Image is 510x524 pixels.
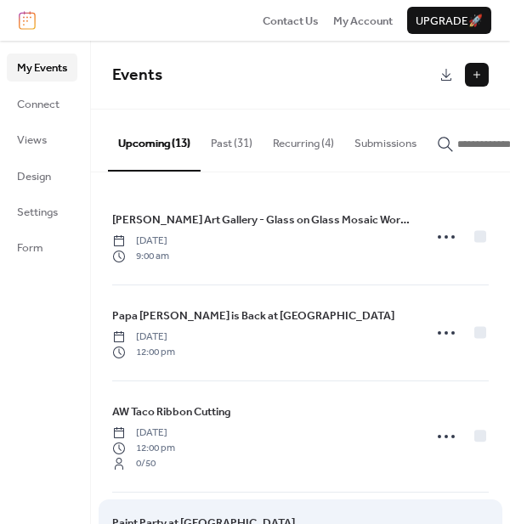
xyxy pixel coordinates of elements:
span: Events [112,59,162,91]
span: 12:00 pm [112,345,175,360]
button: Recurring (4) [263,110,344,169]
a: My Events [7,54,77,81]
a: Contact Us [263,12,319,29]
span: Views [17,132,47,149]
span: Form [17,239,43,256]
button: Past (31) [201,110,263,169]
span: My Events [17,59,67,76]
span: 12:00 pm [112,441,175,456]
a: Design [7,162,77,189]
button: Submissions [344,110,427,169]
span: 9:00 am [112,249,169,264]
span: Contact Us [263,13,319,30]
a: Papa [PERSON_NAME] is Back at [GEOGRAPHIC_DATA] [112,307,394,325]
span: Design [17,168,51,185]
span: AW Taco Ribbon Cutting [112,403,231,420]
span: [DATE] [112,330,175,345]
a: Settings [7,198,77,225]
a: [PERSON_NAME] Art Gallery - Glass on Glass Mosaic Workshop [112,211,412,229]
span: My Account [333,13,393,30]
span: Connect [17,96,59,113]
span: [DATE] [112,234,169,249]
img: logo [19,11,36,30]
span: [PERSON_NAME] Art Gallery - Glass on Glass Mosaic Workshop [112,211,412,228]
a: Connect [7,90,77,117]
span: Settings [17,204,58,221]
button: Upgrade🚀 [407,7,491,34]
span: 0 / 50 [136,456,156,471]
a: Views [7,126,77,153]
span: Papa [PERSON_NAME] is Back at [GEOGRAPHIC_DATA] [112,307,394,324]
a: AW Taco Ribbon Cutting [112,403,231,421]
a: My Account [333,12,393,29]
span: Upgrade 🚀 [416,13,483,30]
span: [DATE] [112,425,175,441]
a: Form [7,234,77,261]
button: Upcoming (13) [108,110,201,171]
